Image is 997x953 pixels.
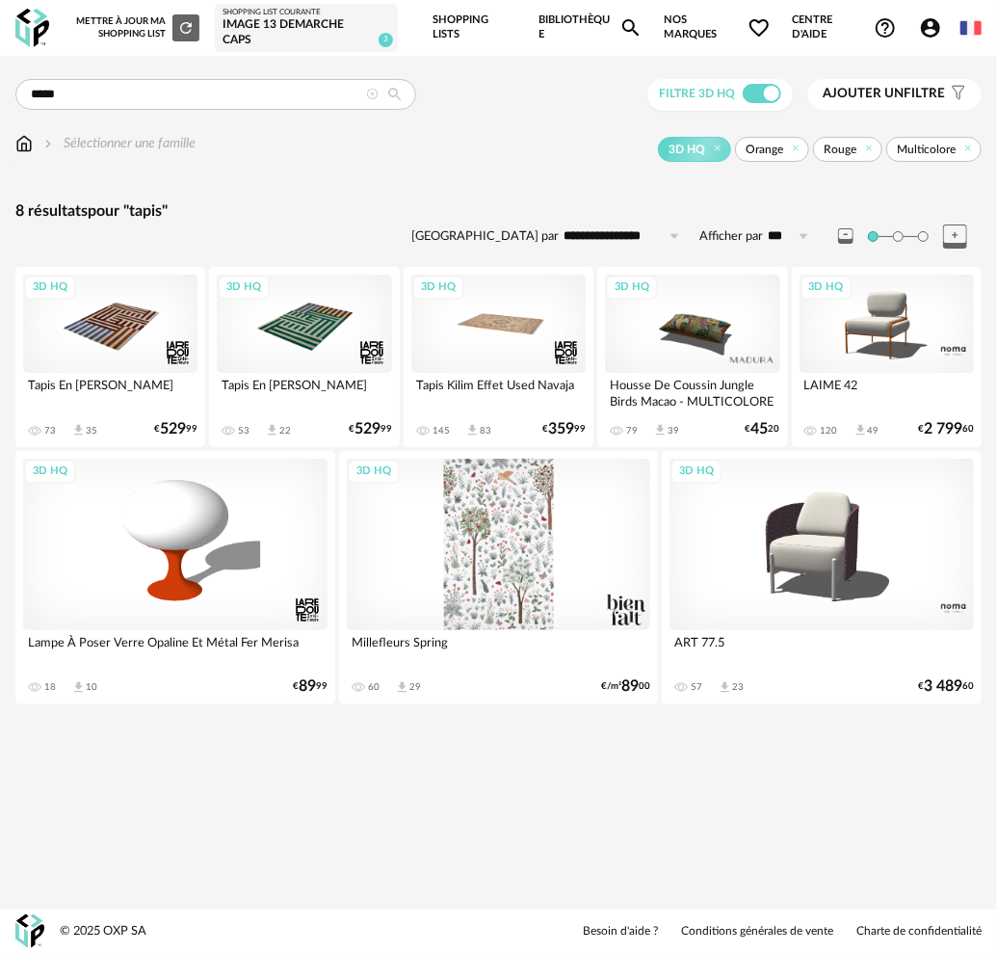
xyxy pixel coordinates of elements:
[808,79,982,110] button: Ajouter unfiltre Filter icon
[44,425,56,437] div: 73
[339,451,659,704] a: 3D HQ Millefleurs Spring 60 Download icon 29 €/m²8900
[44,681,56,693] div: 18
[349,423,392,436] div: € 99
[71,680,86,695] span: Download icon
[379,33,393,47] span: 3
[71,423,86,437] span: Download icon
[279,425,291,437] div: 22
[626,425,638,437] div: 79
[223,8,390,17] div: Shopping List courante
[823,87,904,100] span: Ajouter un
[919,16,942,40] span: Account Circle icon
[395,680,409,695] span: Download icon
[681,924,833,940] a: Conditions générales de vente
[868,425,879,437] div: 49
[88,203,168,219] span: pour "tapis"
[653,423,668,437] span: Download icon
[918,423,974,436] div: € 60
[293,680,328,693] div: € 99
[15,9,49,48] img: OXP
[368,681,380,693] div: 60
[60,923,146,940] div: © 2025 OXP SA
[668,425,679,437] div: 39
[659,88,735,99] span: Filtre 3D HQ
[746,142,783,157] span: Orange
[465,423,480,437] span: Download icon
[583,924,658,940] a: Besoin d'aide ?
[856,924,982,940] a: Charte de confidentialité
[897,142,956,157] span: Multicolore
[177,22,195,32] span: Refresh icon
[223,17,390,47] div: image 13 demarche CAPS
[792,13,897,41] span: Centre d'aideHelp Circle Outline icon
[669,630,974,669] div: ART 77.5
[548,423,574,436] span: 359
[404,267,593,447] a: 3D HQ Tapis Kilim Effet Used Navaja 145 Download icon 83 €35999
[23,630,328,669] div: Lampe À Poser Verre Opaline Et Métal Fer Merisa
[824,142,856,157] span: Rouge
[15,451,335,704] a: 3D HQ Lampe À Poser Verre Opaline Et Métal Fer Merisa 18 Download icon 10 €8999
[218,276,270,300] div: 3D HQ
[751,423,769,436] span: 45
[542,423,586,436] div: € 99
[348,460,400,484] div: 3D HQ
[748,16,771,40] span: Heart Outline icon
[670,460,722,484] div: 3D HQ
[918,680,974,693] div: € 60
[154,423,197,436] div: € 99
[24,460,76,484] div: 3D HQ
[299,680,316,693] span: 89
[924,423,962,436] span: 2 799
[945,86,967,102] span: Filter icon
[15,134,33,153] img: svg+xml;base64,PHN2ZyB3aWR0aD0iMTYiIGhlaWdodD0iMTciIHZpZXdCb3g9IjAgMCAxNiAxNyIgZmlsbD0ibm9uZSIgeG...
[732,681,744,693] div: 23
[960,17,982,39] img: fr
[718,680,732,695] span: Download icon
[209,267,399,447] a: 3D HQ Tapis En [PERSON_NAME] 53 Download icon 22 €52999
[23,373,197,411] div: Tapis En [PERSON_NAME]
[76,14,199,41] div: Mettre à jour ma Shopping List
[354,423,380,436] span: 529
[699,228,763,245] label: Afficher par
[15,914,44,948] img: OXP
[40,134,56,153] img: svg+xml;base64,PHN2ZyB3aWR0aD0iMTYiIGhlaWdodD0iMTYiIHZpZXdCb3g9IjAgMCAxNiAxNiIgZmlsbD0ibm9uZSIgeG...
[669,142,705,157] span: 3D HQ
[800,276,853,300] div: 3D HQ
[800,373,974,411] div: LAIME 42
[605,373,779,411] div: Housse De Coussin Jungle Birds Macao - MULTICOLORE
[24,276,76,300] div: 3D HQ
[86,425,97,437] div: 35
[606,276,658,300] div: 3D HQ
[619,16,643,40] span: Magnify icon
[853,423,868,437] span: Download icon
[924,680,962,693] span: 3 489
[238,425,249,437] div: 53
[823,86,945,102] span: filtre
[223,8,390,48] a: Shopping List courante image 13 demarche CAPS 3
[792,267,982,447] a: 3D HQ LAIME 42 120 Download icon 49 €2 79960
[411,373,586,411] div: Tapis Kilim Effet Used Navaja
[621,680,639,693] span: 89
[15,267,205,447] a: 3D HQ Tapis En [PERSON_NAME] 73 Download icon 35 €52999
[480,425,491,437] div: 83
[217,373,391,411] div: Tapis En [PERSON_NAME]
[821,425,838,437] div: 120
[601,680,650,693] div: €/m² 00
[409,681,421,693] div: 29
[662,451,982,704] a: 3D HQ ART 77.5 57 Download icon 23 €3 48960
[691,681,702,693] div: 57
[433,425,450,437] div: 145
[86,681,97,693] div: 10
[15,201,982,222] div: 8 résultats
[919,16,951,40] span: Account Circle icon
[160,423,186,436] span: 529
[347,630,651,669] div: Millefleurs Spring
[40,134,196,153] div: Sélectionner une famille
[746,423,780,436] div: € 20
[265,423,279,437] span: Download icon
[597,267,787,447] a: 3D HQ Housse De Coussin Jungle Birds Macao - MULTICOLORE 79 Download icon 39 €4520
[412,276,464,300] div: 3D HQ
[411,228,559,245] label: [GEOGRAPHIC_DATA] par
[874,16,897,40] span: Help Circle Outline icon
